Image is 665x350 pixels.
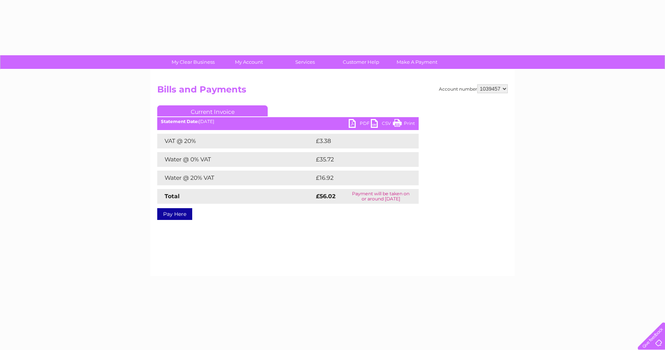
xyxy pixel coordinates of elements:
a: PDF [349,119,371,130]
div: Account number [439,84,508,93]
td: £35.72 [314,152,404,167]
strong: £56.02 [316,193,335,200]
a: Customer Help [331,55,391,69]
a: Current Invoice [157,105,268,116]
a: Pay Here [157,208,192,220]
a: Make A Payment [387,55,447,69]
a: My Clear Business [163,55,224,69]
h2: Bills and Payments [157,84,508,98]
td: £16.92 [314,171,403,185]
strong: Total [165,193,180,200]
td: £3.38 [314,134,401,148]
b: Statement Date: [161,119,199,124]
td: Water @ 20% VAT [157,171,314,185]
a: Print [393,119,415,130]
a: Services [275,55,335,69]
td: Payment will be taken on or around [DATE] [343,189,419,204]
a: My Account [219,55,279,69]
div: [DATE] [157,119,419,124]
td: VAT @ 20% [157,134,314,148]
td: Water @ 0% VAT [157,152,314,167]
a: CSV [371,119,393,130]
